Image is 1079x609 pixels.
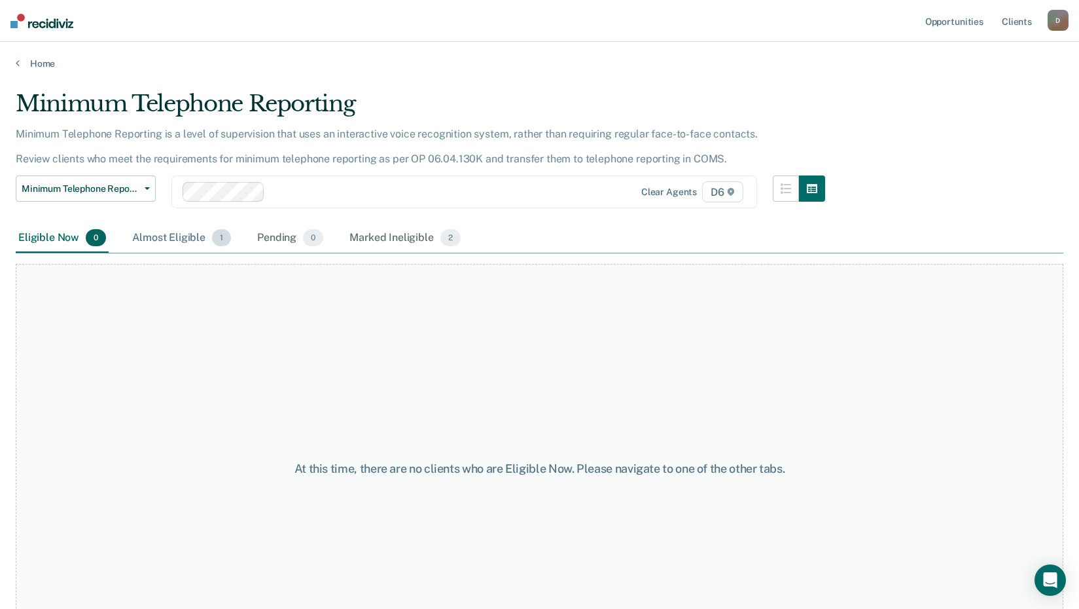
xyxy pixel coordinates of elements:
[16,175,156,202] button: Minimum Telephone Reporting
[16,224,109,253] div: Eligible Now0
[22,183,139,194] span: Minimum Telephone Reporting
[130,224,234,253] div: Almost Eligible1
[641,187,697,198] div: Clear agents
[278,462,802,476] div: At this time, there are no clients who are Eligible Now. Please navigate to one of the other tabs.
[16,128,758,165] p: Minimum Telephone Reporting is a level of supervision that uses an interactive voice recognition ...
[347,224,463,253] div: Marked Ineligible2
[255,224,326,253] div: Pending0
[10,14,73,28] img: Recidiviz
[16,90,825,128] div: Minimum Telephone Reporting
[303,229,323,246] span: 0
[1035,564,1066,596] div: Open Intercom Messenger
[702,181,743,202] span: D6
[86,229,106,246] span: 0
[1048,10,1069,31] button: D
[212,229,231,246] span: 1
[440,229,461,246] span: 2
[16,58,1063,69] a: Home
